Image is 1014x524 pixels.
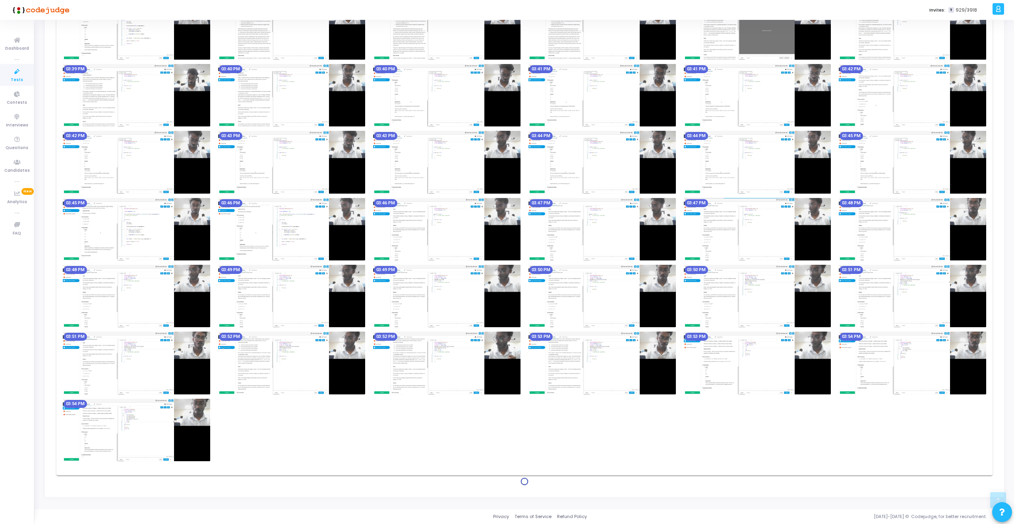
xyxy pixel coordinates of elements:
label: Invites: [929,7,945,14]
mat-chip: 03:54 PM [64,400,87,408]
mat-chip: 03:43 PM [219,132,242,140]
a: Refund Policy [557,513,587,520]
mat-chip: 03:44 PM [529,132,553,140]
img: screenshot-1758968563265.jpeg [373,332,521,394]
img: screenshot-1758968113664.jpeg [839,131,986,193]
mat-chip: 03:42 PM [840,65,863,73]
mat-chip: 03:46 PM [219,199,242,207]
img: screenshot-1758967963587.jpeg [63,131,210,193]
img: screenshot-1758968653934.jpeg [839,332,986,394]
mat-chip: 03:41 PM [529,65,553,73]
mat-chip: 03:50 PM [685,266,708,274]
mat-chip: 03:46 PM [374,199,397,207]
span: Analytics [7,199,27,206]
img: screenshot-1758968533602.jpeg [218,332,366,394]
mat-chip: 03:53 PM [529,333,553,341]
a: Terms of Service [515,513,552,520]
img: screenshot-1758968683639.jpeg [63,399,210,461]
img: screenshot-1758967873615.jpeg [528,64,676,126]
img: screenshot-1758968413342.jpeg [528,265,676,327]
img: screenshot-1758968233657.jpeg [528,198,676,260]
mat-chip: 03:40 PM [219,65,242,73]
img: screenshot-1758968203231.jpeg [373,198,521,260]
mat-chip: 03:51 PM [840,266,863,274]
img: screenshot-1758968443342.jpeg [684,265,831,327]
img: screenshot-1758967903313.jpeg [684,64,831,126]
img: screenshot-1758968023294.jpeg [373,131,521,193]
div: [DATE]-[DATE] © Codejudge, for better recruitment. [587,513,1004,520]
img: screenshot-1758968143333.jpeg [63,198,210,260]
span: T [948,7,954,13]
mat-chip: 03:49 PM [374,266,397,274]
mat-chip: 03:45 PM [840,132,863,140]
mat-chip: 03:47 PM [685,199,708,207]
img: screenshot-1758968593255.jpeg [528,332,676,394]
img: logo [10,2,70,18]
mat-chip: 03:39 PM [64,65,87,73]
mat-chip: 03:41 PM [685,65,708,73]
span: Questions [6,145,28,151]
img: screenshot-1758968263654.jpeg [684,198,831,260]
img: screenshot-1758968293331.jpeg [839,198,986,260]
img: screenshot-1758968473666.jpeg [839,265,986,327]
span: Dashboard [5,45,29,52]
mat-chip: 03:52 PM [219,333,242,341]
mat-chip: 03:53 PM [685,333,708,341]
mat-chip: 03:47 PM [529,199,553,207]
img: screenshot-1758968383594.jpeg [373,265,521,327]
mat-chip: 03:54 PM [840,333,863,341]
span: New [21,188,34,195]
img: screenshot-1758968353349.jpeg [218,265,366,327]
mat-chip: 03:48 PM [840,199,863,207]
img: screenshot-1758967933581.jpeg [839,64,986,126]
img: screenshot-1758968053334.jpeg [528,131,676,193]
mat-chip: 03:50 PM [529,266,553,274]
span: Interviews [6,122,28,129]
mat-chip: 03:52 PM [374,333,397,341]
mat-chip: 03:42 PM [64,132,87,140]
span: Candidates [4,167,30,174]
mat-chip: 03:43 PM [374,132,397,140]
img: screenshot-1758968083664.jpeg [684,131,831,193]
img: screenshot-1758968503384.jpeg [63,332,210,394]
span: Tests [11,77,23,83]
img: screenshot-1758967783623.jpeg [63,64,210,126]
mat-chip: 03:44 PM [685,132,708,140]
mat-chip: 03:40 PM [374,65,397,73]
img: screenshot-1758967813610.jpeg [218,64,366,126]
img: screenshot-1758968623607.jpeg [684,332,831,394]
span: 929/3918 [956,7,977,14]
img: screenshot-1758968173611.jpeg [218,198,366,260]
mat-chip: 03:49 PM [219,266,242,274]
mat-chip: 03:45 PM [64,199,87,207]
mat-chip: 03:51 PM [64,333,87,341]
img: screenshot-1758968323545.jpeg [63,265,210,327]
img: screenshot-1758967843585.jpeg [373,64,521,126]
span: Contests [7,99,27,106]
span: FAQ [13,230,21,237]
mat-chip: 03:48 PM [64,266,87,274]
img: screenshot-1758967993614.jpeg [218,131,366,193]
a: Privacy [493,513,509,520]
